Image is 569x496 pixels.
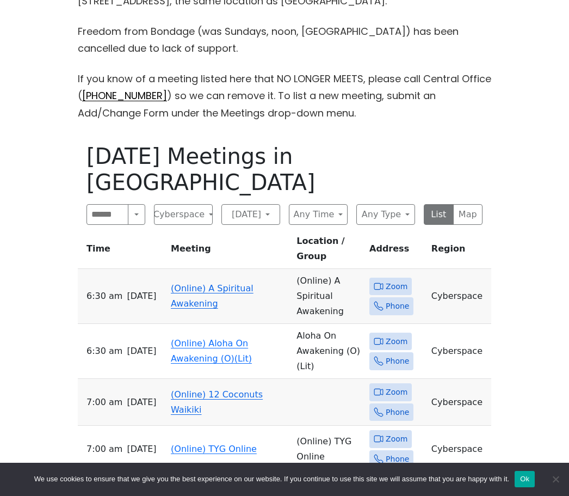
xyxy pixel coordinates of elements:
button: [DATE] [221,204,280,225]
td: (Online) TYG Online [292,426,365,473]
span: Zoom [386,432,407,446]
span: Phone [386,354,409,368]
a: (Online) Aloha On Awakening (O)(Lit) [171,338,252,364]
span: Phone [386,299,409,313]
span: [DATE] [127,344,156,359]
button: Ok [515,471,535,487]
span: 7:00 AM [86,442,122,457]
td: Cyberspace [427,269,491,324]
span: 7:00 AM [86,395,122,410]
td: Aloha On Awakening (O) (Lit) [292,324,365,379]
span: [DATE] [127,395,156,410]
button: Cyberspace [154,204,213,225]
button: Any Time [289,204,348,225]
h1: [DATE] Meetings in [GEOGRAPHIC_DATA] [86,143,483,195]
td: (Online) A Spiritual Awakening [292,269,365,324]
th: Time [78,234,166,269]
span: Zoom [386,280,407,293]
span: [DATE] [127,442,156,457]
a: [PHONE_NUMBER] [82,89,167,102]
span: Phone [386,406,409,419]
a: (Online) TYG Online [171,444,257,454]
td: Cyberspace [427,426,491,473]
span: Zoom [386,335,407,348]
td: Cyberspace [427,324,491,379]
p: Freedom from Bondage (was Sundays, noon, [GEOGRAPHIC_DATA]) has been cancelled due to lack of sup... [78,23,491,57]
span: [DATE] [127,289,156,304]
td: Cyberspace [427,379,491,426]
span: No [550,474,561,485]
a: (Online) A Spiritual Awakening [171,283,253,309]
span: 6:30 AM [86,289,122,304]
button: Any Type [356,204,415,225]
span: Zoom [386,385,407,399]
button: Map [453,204,483,225]
th: Region [427,234,491,269]
button: List [424,204,454,225]
th: Address [365,234,427,269]
span: Phone [386,452,409,466]
th: Meeting [166,234,292,269]
input: Search [86,204,128,225]
span: We use cookies to ensure that we give you the best experience on our website. If you continue to ... [34,474,509,485]
button: Search [128,204,145,225]
th: Location / Group [292,234,365,269]
p: If you know of a meeting listed here that NO LONGER MEETS, please call Central Office ( ) so we c... [78,70,491,122]
a: (Online) 12 Coconuts Waikiki [171,389,263,415]
span: 6:30 AM [86,344,122,359]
